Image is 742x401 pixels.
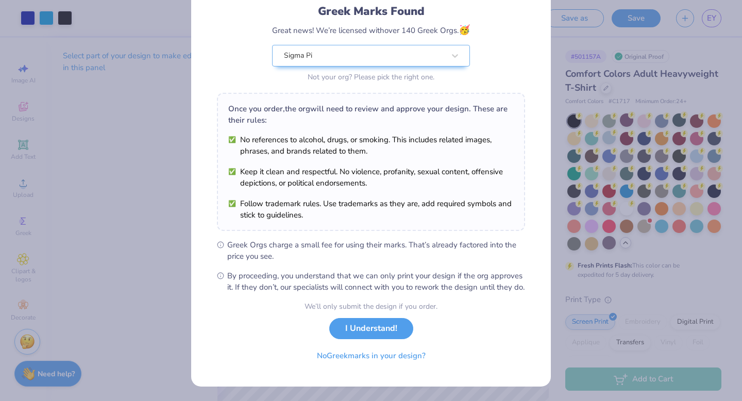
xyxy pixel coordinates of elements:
div: Great news! We’re licensed with over 140 Greek Orgs. [272,23,470,37]
span: By proceeding, you understand that we can only print your design if the org approves it. If they ... [227,270,525,293]
div: Once you order, the org will need to review and approve your design. These are their rules: [228,103,514,126]
div: We’ll only submit the design if you order. [305,301,437,312]
li: No references to alcohol, drugs, or smoking. This includes related images, phrases, and brands re... [228,134,514,157]
div: Not your org? Please pick the right one. [272,72,470,82]
span: 🥳 [459,24,470,36]
div: Greek Marks Found [272,3,470,20]
span: Greek Orgs charge a small fee for using their marks. That’s already factored into the price you see. [227,239,525,262]
button: I Understand! [329,318,413,339]
li: Follow trademark rules. Use trademarks as they are, add required symbols and stick to guidelines. [228,198,514,221]
li: Keep it clean and respectful. No violence, profanity, sexual content, offensive depictions, or po... [228,166,514,189]
button: NoGreekmarks in your design? [308,345,434,366]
